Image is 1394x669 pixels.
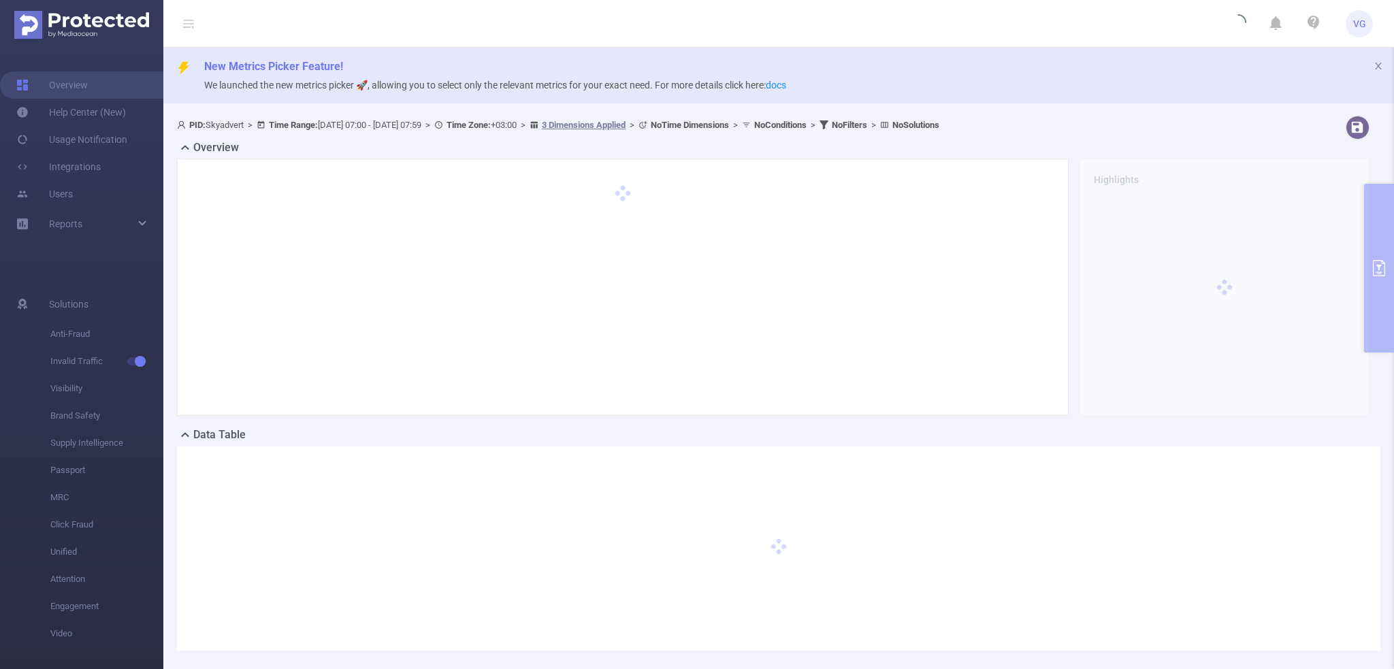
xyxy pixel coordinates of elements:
span: Anti-Fraud [50,321,163,348]
span: > [517,120,530,130]
a: docs [766,80,786,91]
span: > [729,120,742,130]
a: Overview [16,71,88,99]
span: Video [50,620,163,647]
span: Unified [50,538,163,566]
i: icon: loading [1230,14,1246,33]
span: VG [1353,10,1366,37]
h2: Overview [193,140,239,156]
span: New Metrics Picker Feature! [204,60,343,73]
button: icon: close [1374,59,1383,74]
span: Passport [50,457,163,484]
span: MRC [50,484,163,511]
b: Time Zone: [447,120,491,130]
span: Engagement [50,593,163,620]
i: icon: close [1374,61,1383,71]
b: No Solutions [892,120,939,130]
span: Click Fraud [50,511,163,538]
b: No Time Dimensions [651,120,729,130]
span: Supply Intelligence [50,429,163,457]
i: icon: user [177,120,189,129]
span: > [626,120,638,130]
a: Help Center (New) [16,99,126,126]
img: Protected Media [14,11,149,39]
b: Time Range: [269,120,318,130]
span: > [807,120,820,130]
span: Visibility [50,375,163,402]
a: Integrations [16,153,101,180]
span: > [421,120,434,130]
a: Users [16,180,73,208]
span: We launched the new metrics picker 🚀, allowing you to select only the relevant metrics for your e... [204,80,786,91]
span: Attention [50,566,163,593]
b: No Filters [832,120,867,130]
u: 3 Dimensions Applied [542,120,626,130]
span: > [244,120,257,130]
span: Invalid Traffic [50,348,163,375]
span: > [867,120,880,130]
span: Solutions [49,291,88,318]
span: Brand Safety [50,402,163,429]
b: PID: [189,120,206,130]
a: Reports [49,210,82,238]
a: Usage Notification [16,126,127,153]
span: Reports [49,218,82,229]
span: Skyadvert [DATE] 07:00 - [DATE] 07:59 +03:00 [177,120,939,130]
i: icon: thunderbolt [177,61,191,75]
h2: Data Table [193,427,246,443]
b: No Conditions [754,120,807,130]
